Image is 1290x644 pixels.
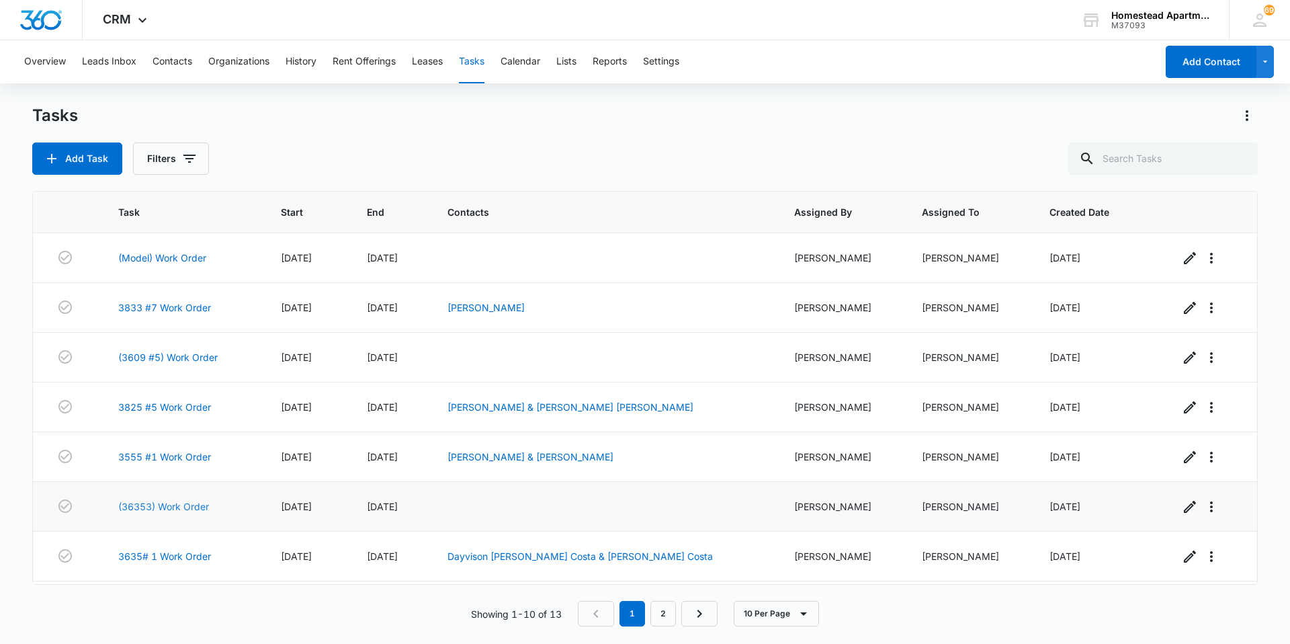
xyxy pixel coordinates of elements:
[447,551,713,562] a: Dayvison [PERSON_NAME] Costa & [PERSON_NAME] Costa
[118,251,206,265] a: (Model) Work Order
[333,40,396,83] button: Rent Offerings
[281,205,315,219] span: Start
[619,601,645,627] em: 1
[1049,501,1080,512] span: [DATE]
[794,549,890,563] div: [PERSON_NAME]
[794,499,890,514] div: [PERSON_NAME]
[794,300,890,315] div: [PERSON_NAME]
[24,40,66,83] button: Overview
[281,401,312,413] span: [DATE]
[922,300,1017,315] div: [PERSON_NAME]
[681,601,718,627] a: Next Page
[593,40,627,83] button: Reports
[447,205,742,219] span: Contacts
[118,400,211,414] a: 3825 #5 Work Order
[412,40,443,83] button: Leases
[471,607,562,621] p: Showing 1-10 of 13
[459,40,484,83] button: Tasks
[1264,5,1275,15] div: notifications count
[922,400,1017,414] div: [PERSON_NAME]
[367,252,398,264] span: [DATE]
[1049,252,1080,264] span: [DATE]
[794,205,870,219] span: Assigned By
[281,302,312,313] span: [DATE]
[501,40,540,83] button: Calendar
[118,499,209,514] a: (36353) Work Order
[1166,46,1256,78] button: Add Contact
[794,251,890,265] div: [PERSON_NAME]
[281,252,312,264] span: [DATE]
[133,143,209,175] button: Filters
[367,352,398,363] span: [DATE]
[281,501,312,512] span: [DATE]
[286,40,316,83] button: History
[118,549,211,563] a: 3635# 1 Work Order
[1049,302,1080,313] span: [DATE]
[1111,21,1209,30] div: account id
[922,499,1017,514] div: [PERSON_NAME]
[1236,105,1258,126] button: Actions
[208,40,269,83] button: Organizations
[82,40,136,83] button: Leads Inbox
[922,251,1017,265] div: [PERSON_NAME]
[32,143,122,175] button: Add Task
[447,451,613,462] a: [PERSON_NAME] & [PERSON_NAME]
[118,300,211,315] a: 3833 #7 Work Order
[367,551,398,562] span: [DATE]
[1049,451,1080,462] span: [DATE]
[103,12,131,26] span: CRM
[118,350,218,364] a: (3609 #5) Work Order
[734,601,819,627] button: 10 Per Page
[1049,205,1127,219] span: Created Date
[1049,352,1080,363] span: [DATE]
[1264,5,1275,15] span: 69
[118,450,211,464] a: 3555 #1 Work Order
[650,601,676,627] a: Page 2
[367,451,398,462] span: [DATE]
[794,450,890,464] div: [PERSON_NAME]
[922,450,1017,464] div: [PERSON_NAME]
[1049,401,1080,413] span: [DATE]
[922,350,1017,364] div: [PERSON_NAME]
[1111,10,1209,21] div: account name
[118,205,229,219] span: Task
[922,205,998,219] span: Assigned To
[281,352,312,363] span: [DATE]
[556,40,576,83] button: Lists
[281,451,312,462] span: [DATE]
[1049,551,1080,562] span: [DATE]
[922,549,1017,563] div: [PERSON_NAME]
[367,302,398,313] span: [DATE]
[32,106,78,126] h1: Tasks
[447,302,525,313] a: [PERSON_NAME]
[794,350,890,364] div: [PERSON_NAME]
[367,205,396,219] span: End
[153,40,192,83] button: Contacts
[1068,143,1258,175] input: Search Tasks
[794,400,890,414] div: [PERSON_NAME]
[281,551,312,562] span: [DATE]
[578,601,718,627] nav: Pagination
[367,401,398,413] span: [DATE]
[367,501,398,512] span: [DATE]
[447,401,693,413] a: [PERSON_NAME] & [PERSON_NAME] [PERSON_NAME]
[643,40,679,83] button: Settings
